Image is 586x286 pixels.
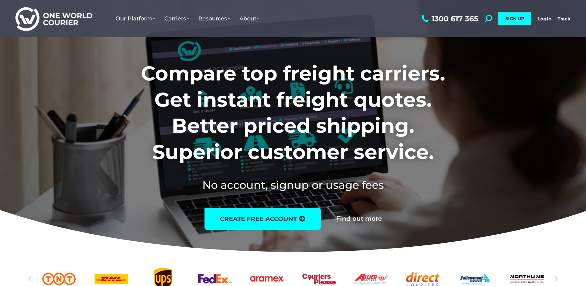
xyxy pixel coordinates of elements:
span: Our Platform [116,15,155,22]
h1: Compare top freight carriers. Get instant freight quotes. Better priced shipping. Superior custom... [100,60,486,165]
span: About [239,15,259,22]
a: create free account [204,208,321,230]
a: Track [558,16,571,22]
a: Find out more [336,215,382,222]
a: About [235,9,264,28]
span: Resources [198,15,230,22]
a: Login [538,16,551,22]
h2: No account, signup or usage fees [100,177,486,193]
a: SIGN UP [498,12,531,25]
a: Our Platform [111,9,160,28]
span: Carriers [164,15,189,22]
a: Resources [194,9,235,28]
img: One World Courier [15,6,92,31]
a: Carriers [160,9,194,28]
span: SIGN UP [505,16,524,21]
a: 1300 617 365 [420,15,478,23]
